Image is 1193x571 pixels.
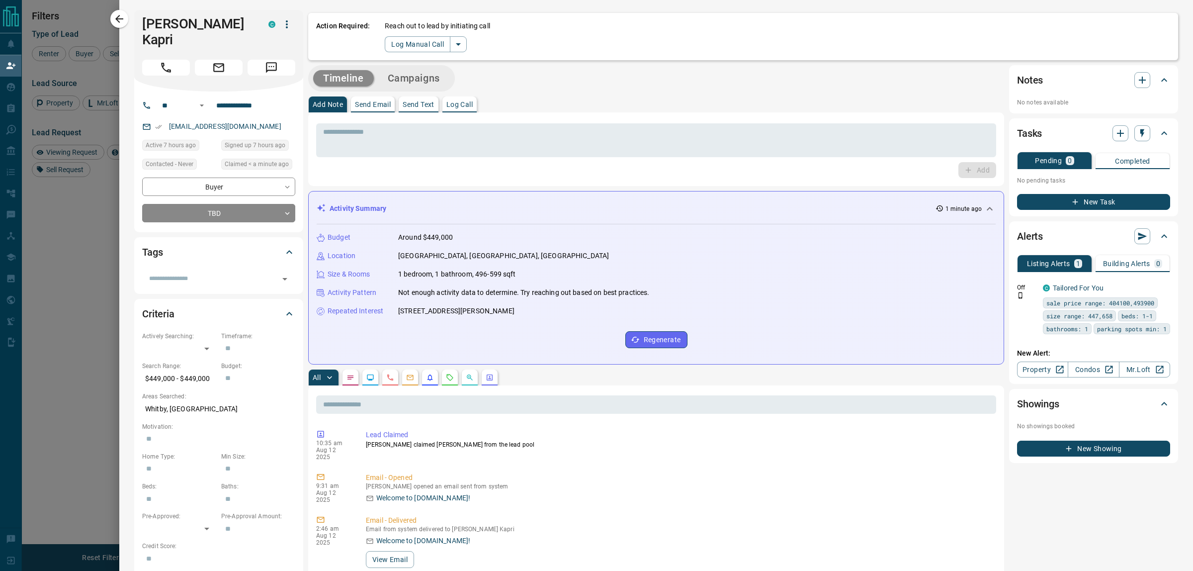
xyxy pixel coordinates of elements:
[221,452,295,461] p: Min Size:
[1156,260,1160,267] p: 0
[221,362,295,371] p: Budget:
[386,374,394,381] svg: Calls
[1046,324,1088,334] span: bathrooms: 1
[398,232,453,243] p: Around $449,000
[1017,292,1024,299] svg: Push Notification Only
[385,36,450,52] button: Log Manual Call
[328,251,355,261] p: Location
[142,204,295,222] div: TBD
[316,21,370,52] p: Action Required:
[1115,158,1150,165] p: Completed
[385,36,467,52] div: split button
[406,374,414,381] svg: Emails
[196,99,208,111] button: Open
[1121,311,1153,321] span: beds: 1-1
[142,60,190,76] span: Call
[466,374,474,381] svg: Opportunities
[385,21,490,31] p: Reach out to lead by initiating call
[221,159,295,173] div: Tue Aug 12 2025
[1017,396,1059,412] h2: Showings
[248,60,295,76] span: Message
[316,489,351,503] p: Aug 12 2025
[313,101,343,108] p: Add Note
[1017,224,1170,248] div: Alerts
[195,60,243,76] span: Email
[1017,125,1042,141] h2: Tasks
[142,178,295,196] div: Buyer
[316,440,351,447] p: 10:35 am
[142,306,174,322] h2: Criteria
[142,140,216,154] div: Tue Aug 12 2025
[346,374,354,381] svg: Notes
[366,430,992,440] p: Lead Claimed
[221,140,295,154] div: Tue Aug 12 2025
[142,240,295,264] div: Tags
[398,306,514,316] p: [STREET_ADDRESS][PERSON_NAME]
[328,269,370,280] p: Size & Rooms
[142,371,216,387] p: $449,000 - $449,000
[1068,362,1119,378] a: Condos
[316,532,351,546] p: Aug 12 2025
[426,374,434,381] svg: Listing Alerts
[446,374,454,381] svg: Requests
[142,401,295,417] p: Whitby, [GEOGRAPHIC_DATA]
[1017,68,1170,92] div: Notes
[1027,260,1070,267] p: Listing Alerts
[142,512,216,521] p: Pre-Approved:
[625,331,687,348] button: Regenerate
[403,101,434,108] p: Send Text
[1017,362,1068,378] a: Property
[1017,283,1037,292] p: Off
[142,16,254,48] h1: [PERSON_NAME] Kapri
[945,204,982,213] p: 1 minute ago
[142,392,295,401] p: Areas Searched:
[1017,72,1043,88] h2: Notes
[1017,441,1170,457] button: New Showing
[1103,260,1150,267] p: Building Alerts
[330,203,386,214] p: Activity Summary
[142,244,163,260] h2: Tags
[142,332,216,341] p: Actively Searching:
[366,515,992,526] p: Email - Delivered
[142,482,216,491] p: Beds:
[1043,285,1050,291] div: condos.ca
[155,123,162,130] svg: Email Verified
[316,525,351,532] p: 2:46 am
[328,287,376,298] p: Activity Pattern
[142,422,295,431] p: Motivation:
[316,447,351,461] p: Aug 12 2025
[1046,298,1154,308] span: sale price range: 404100,493900
[142,362,216,371] p: Search Range:
[1035,157,1062,164] p: Pending
[1097,324,1167,334] span: parking spots min: 1
[1119,362,1170,378] a: Mr.Loft
[142,302,295,326] div: Criteria
[1017,121,1170,145] div: Tasks
[398,287,650,298] p: Not enough activity data to determine. Try reaching out based on best practices.
[328,232,350,243] p: Budget
[146,159,193,169] span: Contacted - Never
[366,483,992,490] p: [PERSON_NAME] opened an email sent from system
[317,199,996,218] div: Activity Summary1 minute ago
[1017,173,1170,188] p: No pending tasks
[221,482,295,491] p: Baths:
[366,374,374,381] svg: Lead Browsing Activity
[225,140,285,150] span: Signed up 7 hours ago
[1076,260,1080,267] p: 1
[1053,284,1104,292] a: Tailored For You
[366,526,992,533] p: Email from system delivered to [PERSON_NAME] Kapri
[328,306,383,316] p: Repeated Interest
[376,493,470,503] p: Welcome to [DOMAIN_NAME]!
[366,440,992,449] p: [PERSON_NAME] claimed [PERSON_NAME] from the lead pool
[1046,311,1112,321] span: size range: 447,658
[278,272,292,286] button: Open
[486,374,494,381] svg: Agent Actions
[1017,98,1170,107] p: No notes available
[446,101,473,108] p: Log Call
[366,473,992,483] p: Email - Opened
[268,21,275,28] div: condos.ca
[169,122,281,130] a: [EMAIL_ADDRESS][DOMAIN_NAME]
[1017,392,1170,416] div: Showings
[1017,228,1043,244] h2: Alerts
[142,452,216,461] p: Home Type:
